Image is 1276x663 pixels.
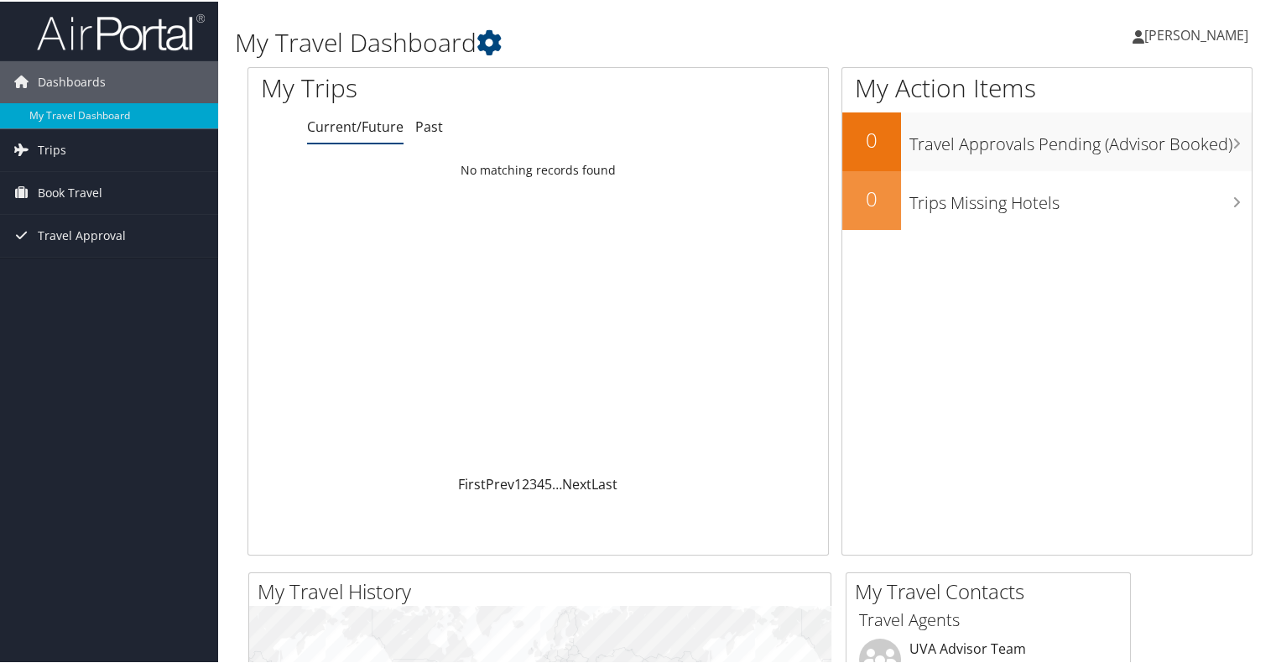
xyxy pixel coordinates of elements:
[307,116,404,134] a: Current/Future
[37,11,205,50] img: airportal-logo.png
[552,473,562,492] span: …
[38,213,126,255] span: Travel Approval
[842,183,901,211] h2: 0
[38,60,106,102] span: Dashboards
[235,23,922,59] h1: My Travel Dashboard
[38,170,102,212] span: Book Travel
[909,123,1252,154] h3: Travel Approvals Pending (Advisor Booked)
[1133,8,1265,59] a: [PERSON_NAME]
[258,576,831,604] h2: My Travel History
[842,111,1252,170] a: 0Travel Approvals Pending (Advisor Booked)
[248,154,828,184] td: No matching records found
[544,473,552,492] a: 5
[842,170,1252,228] a: 0Trips Missing Hotels
[458,473,486,492] a: First
[38,128,66,170] span: Trips
[859,607,1117,630] h3: Travel Agents
[842,69,1252,104] h1: My Action Items
[415,116,443,134] a: Past
[842,124,901,153] h2: 0
[529,473,537,492] a: 3
[537,473,544,492] a: 4
[855,576,1130,604] h2: My Travel Contacts
[909,181,1252,213] h3: Trips Missing Hotels
[562,473,591,492] a: Next
[514,473,522,492] a: 1
[486,473,514,492] a: Prev
[591,473,617,492] a: Last
[522,473,529,492] a: 2
[1144,24,1248,43] span: [PERSON_NAME]
[261,69,574,104] h1: My Trips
